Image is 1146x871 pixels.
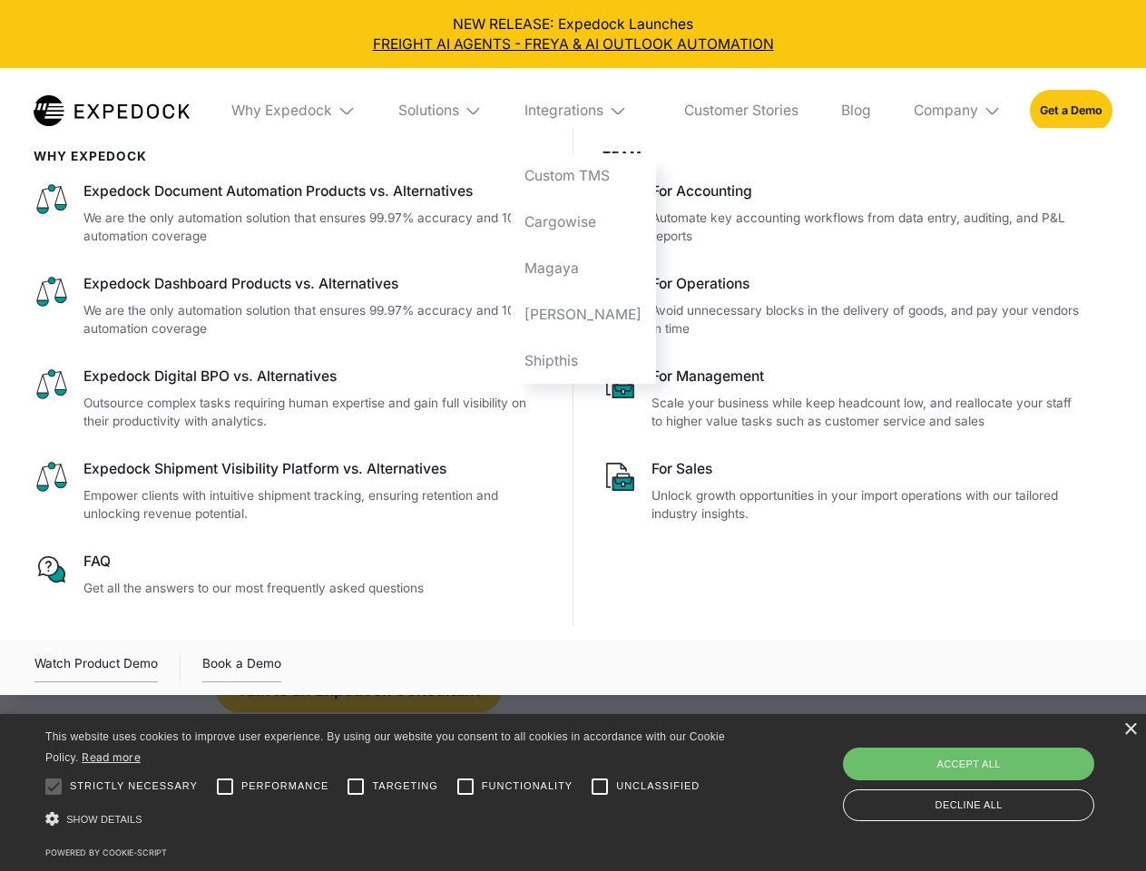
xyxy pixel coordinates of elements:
p: Avoid unnecessary blocks in the delivery of goods, and pay your vendors in time [651,301,1083,338]
div: WHy Expedock [34,149,544,163]
div: Integrations [511,68,656,153]
a: FREIGHT AI AGENTS - FREYA & AI OUTLOOK AUTOMATION [15,34,1132,54]
span: Performance [241,778,329,794]
a: For ManagementScale your business while keep headcount low, and reallocate your staff to higher v... [602,367,1084,431]
div: For Operations [651,274,1083,294]
a: FAQGet all the answers to our most frequently asked questions [34,552,544,597]
div: FAQ [83,552,544,572]
a: For SalesUnlock growth opportunities in your import operations with our tailored industry insights. [602,459,1084,524]
a: Customer Stories [670,68,812,153]
div: Expedock Dashboard Products vs. Alternatives [83,274,544,294]
div: Integrations [524,102,603,120]
span: Show details [66,814,142,825]
a: Book a Demo [202,653,281,682]
p: Automate key accounting workflows from data entry, auditing, and P&L reports [651,209,1083,246]
a: Expedock Shipment Visibility Platform vs. AlternativesEmpower clients with intuitive shipment tra... [34,459,544,524]
span: Targeting [372,778,437,794]
div: For Management [651,367,1083,387]
p: Get all the answers to our most frequently asked questions [83,579,544,598]
div: Show details [45,807,731,832]
a: Read more [82,750,141,764]
a: Expedock Digital BPO vs. AlternativesOutsource complex tasks requiring human expertise and gain f... [34,367,544,431]
a: open lightbox [34,653,158,682]
a: Shipthis [511,338,656,384]
a: [PERSON_NAME] [511,291,656,338]
a: Get a Demo [1030,90,1112,131]
span: Functionality [482,778,573,794]
span: This website uses cookies to improve user experience. By using our website you consent to all coo... [45,730,725,764]
div: Company [914,102,978,120]
div: Solutions [398,102,459,120]
p: Outsource complex tasks requiring human expertise and gain full visibility on their productivity ... [83,394,544,431]
span: Strictly necessary [70,778,198,794]
div: For Sales [651,459,1083,479]
div: Company [899,68,1015,153]
p: Unlock growth opportunities in your import operations with our tailored industry insights. [651,486,1083,524]
p: Empower clients with intuitive shipment tracking, ensuring retention and unlocking revenue potent... [83,486,544,524]
div: Expedock Shipment Visibility Platform vs. Alternatives [83,459,544,479]
iframe: Chat Widget [844,675,1146,871]
p: Scale your business while keep headcount low, and reallocate your staff to higher value tasks suc... [651,394,1083,431]
a: Magaya [511,245,656,291]
span: Unclassified [616,778,700,794]
p: We are the only automation solution that ensures 99.97% accuracy and 100% automation coverage [83,301,544,338]
div: Expedock Document Automation Products vs. Alternatives [83,181,544,201]
div: Expedock Digital BPO vs. Alternatives [83,367,544,387]
a: Powered by cookie-script [45,847,167,857]
a: For OperationsAvoid unnecessary blocks in the delivery of goods, and pay your vendors in time [602,274,1084,338]
a: For AccountingAutomate key accounting workflows from data entry, auditing, and P&L reports [602,181,1084,246]
div: Why Expedock [218,68,370,153]
nav: Integrations [511,153,656,384]
a: Blog [827,68,885,153]
a: Expedock Dashboard Products vs. AlternativesWe are the only automation solution that ensures 99.9... [34,274,544,338]
div: Team [602,149,1084,163]
div: Watch Product Demo [34,653,158,682]
div: Solutions [384,68,496,153]
a: Custom TMS [511,153,656,200]
a: Expedock Document Automation Products vs. AlternativesWe are the only automation solution that en... [34,181,544,246]
p: We are the only automation solution that ensures 99.97% accuracy and 100% automation coverage [83,209,544,246]
div: For Accounting [651,181,1083,201]
a: Cargowise [511,200,656,246]
div: NEW RELEASE: Expedock Launches [15,15,1132,54]
div: Why Expedock [231,102,332,120]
